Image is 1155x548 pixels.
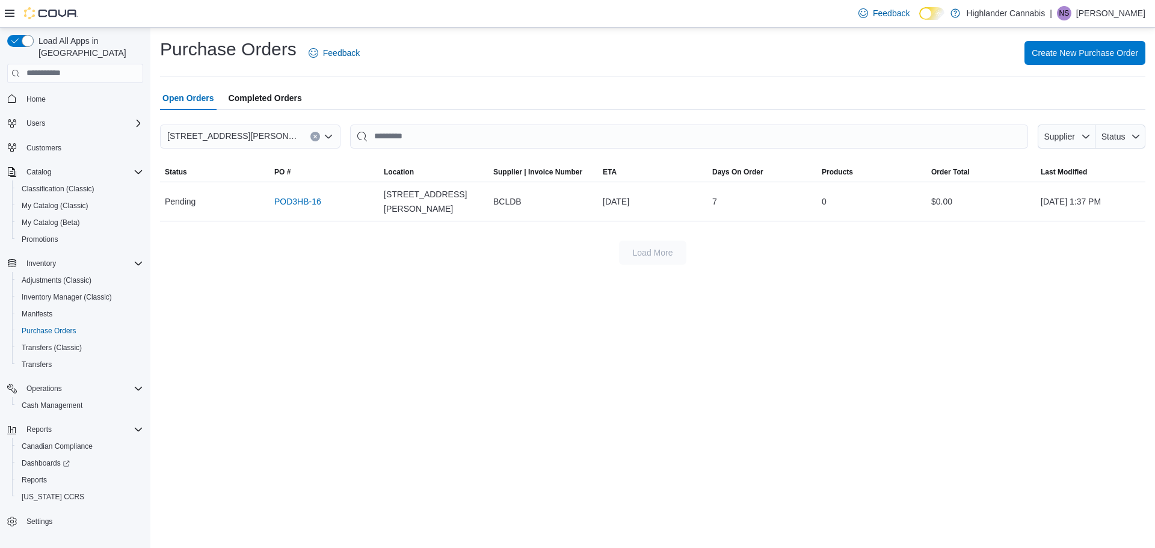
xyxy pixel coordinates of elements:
[22,343,82,353] span: Transfers (Classic)
[22,422,143,437] span: Reports
[619,241,686,265] button: Load More
[1059,6,1070,20] span: NS
[22,381,143,396] span: Operations
[22,514,57,529] a: Settings
[229,86,302,110] span: Completed Orders
[22,184,94,194] span: Classification (Classic)
[17,290,143,304] span: Inventory Manager (Classic)
[22,256,61,271] button: Inventory
[926,189,1036,214] div: $0.00
[2,164,148,180] button: Catalog
[22,381,67,396] button: Operations
[17,182,143,196] span: Classification (Classic)
[17,456,143,470] span: Dashboards
[12,272,148,289] button: Adjustments (Classic)
[22,201,88,211] span: My Catalog (Classic)
[304,41,365,65] a: Feedback
[17,232,63,247] a: Promotions
[17,398,143,413] span: Cash Management
[873,7,910,19] span: Feedback
[2,380,148,397] button: Operations
[26,425,52,434] span: Reports
[17,232,143,247] span: Promotions
[817,162,926,182] button: Products
[22,514,143,529] span: Settings
[854,1,914,25] a: Feedback
[350,125,1028,149] input: This is a search bar. After typing your query, hit enter to filter the results lower in the page.
[12,231,148,248] button: Promotions
[17,357,57,372] a: Transfers
[12,214,148,231] button: My Catalog (Beta)
[2,513,148,530] button: Settings
[26,94,46,104] span: Home
[12,322,148,339] button: Purchase Orders
[17,273,143,288] span: Adjustments (Classic)
[34,35,143,59] span: Load All Apps in [GEOGRAPHIC_DATA]
[269,162,379,182] button: PO #
[22,276,91,285] span: Adjustments (Classic)
[1044,132,1075,141] span: Supplier
[24,7,78,19] img: Cova
[2,421,148,438] button: Reports
[22,165,56,179] button: Catalog
[310,132,320,141] button: Clear input
[22,91,143,106] span: Home
[1050,6,1052,20] p: |
[22,492,84,502] span: [US_STATE] CCRS
[22,292,112,302] span: Inventory Manager (Classic)
[17,182,99,196] a: Classification (Classic)
[323,47,360,59] span: Feedback
[22,475,47,485] span: Reports
[931,167,970,177] span: Order Total
[12,438,148,455] button: Canadian Compliance
[165,167,187,177] span: Status
[26,384,62,393] span: Operations
[384,167,414,177] div: Location
[12,197,148,214] button: My Catalog (Classic)
[598,189,707,214] div: [DATE]
[1095,125,1145,149] button: Status
[598,162,707,182] button: ETA
[22,141,66,155] a: Customers
[1041,167,1087,177] span: Last Modified
[22,116,143,131] span: Users
[26,517,52,526] span: Settings
[17,324,81,338] a: Purchase Orders
[17,456,75,470] a: Dashboards
[17,340,143,355] span: Transfers (Classic)
[488,162,598,182] button: Supplier | Invoice Number
[17,439,97,454] a: Canadian Compliance
[17,273,96,288] a: Adjustments (Classic)
[167,129,298,143] span: [STREET_ADDRESS][PERSON_NAME]
[822,167,853,177] span: Products
[17,215,85,230] a: My Catalog (Beta)
[1076,6,1145,20] p: [PERSON_NAME]
[17,340,87,355] a: Transfers (Classic)
[1032,47,1138,59] span: Create New Purchase Order
[712,167,763,177] span: Days On Order
[22,140,143,155] span: Customers
[2,139,148,156] button: Customers
[22,256,143,271] span: Inventory
[22,422,57,437] button: Reports
[26,259,56,268] span: Inventory
[26,167,51,177] span: Catalog
[493,167,582,177] span: Supplier | Invoice Number
[17,324,143,338] span: Purchase Orders
[274,194,321,209] a: POD3HB-16
[707,162,817,182] button: Days On Order
[17,215,143,230] span: My Catalog (Beta)
[165,194,196,209] span: Pending
[22,309,52,319] span: Manifests
[2,255,148,272] button: Inventory
[22,116,50,131] button: Users
[22,218,80,227] span: My Catalog (Beta)
[12,455,148,472] a: Dashboards
[12,180,148,197] button: Classification (Classic)
[822,194,827,209] span: 0
[2,90,148,108] button: Home
[17,307,57,321] a: Manifests
[162,86,214,110] span: Open Orders
[17,439,143,454] span: Canadian Compliance
[12,472,148,488] button: Reports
